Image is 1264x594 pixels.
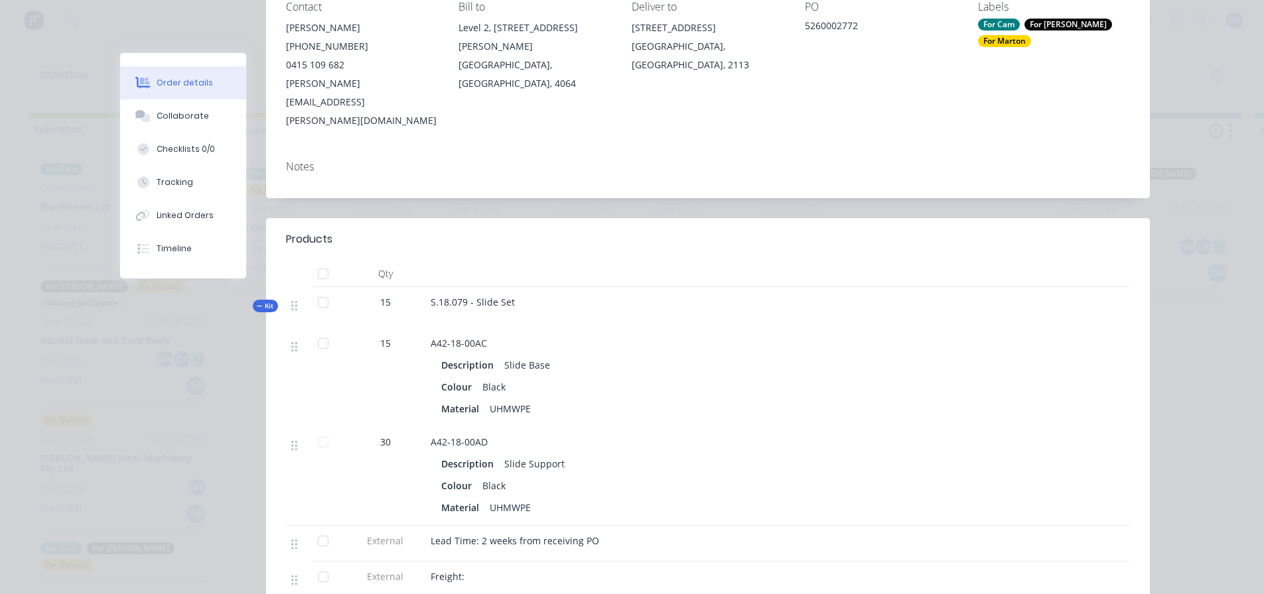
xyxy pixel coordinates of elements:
[286,37,438,56] div: [PHONE_NUMBER]
[632,1,784,13] div: Deliver to
[1024,19,1112,30] div: For [PERSON_NAME]
[286,160,1130,173] div: Notes
[157,143,215,155] div: Checklists 0/0
[286,56,438,74] div: 0415 109 682
[458,19,610,56] div: Level 2, [STREET_ADDRESS][PERSON_NAME]
[157,77,213,89] div: Order details
[499,454,570,473] div: Slide Support
[120,166,246,199] button: Tracking
[380,435,391,449] span: 30
[431,337,487,349] span: A42-18-00AC
[441,476,477,495] div: Colour
[120,99,246,133] button: Collaborate
[458,19,610,93] div: Level 2, [STREET_ADDRESS][PERSON_NAME][GEOGRAPHIC_DATA], [GEOGRAPHIC_DATA], 4064
[431,436,488,448] span: A42-18-00AD
[380,336,391,350] span: 15
[441,454,499,473] div: Description
[441,399,484,418] div: Material
[477,377,511,396] div: Black
[458,1,610,13] div: Bill to
[978,19,1020,30] div: For Cam
[286,1,438,13] div: Contact
[441,377,477,396] div: Colour
[458,56,610,93] div: [GEOGRAPHIC_DATA], [GEOGRAPHIC_DATA], 4064
[157,110,209,122] div: Collaborate
[157,176,193,188] div: Tracking
[431,296,515,308] span: S.18.079 - Slide Set
[286,19,438,37] div: [PERSON_NAME]
[120,199,246,232] button: Linked Orders
[157,243,192,255] div: Timeline
[484,498,536,517] div: UHMWPE
[805,1,957,13] div: PO
[978,1,1130,13] div: Labels
[632,37,784,74] div: [GEOGRAPHIC_DATA], [GEOGRAPHIC_DATA], 2113
[441,355,499,375] div: Description
[632,19,784,37] div: [STREET_ADDRESS]
[346,261,425,287] div: Qty
[257,301,274,311] span: Kit
[120,133,246,166] button: Checklists 0/0
[431,534,599,547] span: Lead Time: 2 weeks from receiving PO
[484,399,536,418] div: UHMWPE
[120,66,246,99] button: Order details
[351,534,420,548] span: External
[253,300,278,312] div: Kit
[286,19,438,130] div: [PERSON_NAME][PHONE_NUMBER]0415 109 682[PERSON_NAME][EMAIL_ADDRESS][PERSON_NAME][DOMAIN_NAME]
[499,355,555,375] div: Slide Base
[286,231,332,247] div: Products
[157,209,214,221] div: Linked Orders
[120,232,246,265] button: Timeline
[286,74,438,130] div: [PERSON_NAME][EMAIL_ADDRESS][PERSON_NAME][DOMAIN_NAME]
[632,19,784,74] div: [STREET_ADDRESS][GEOGRAPHIC_DATA], [GEOGRAPHIC_DATA], 2113
[351,569,420,583] span: External
[805,19,957,37] div: 5260002772
[380,295,391,309] span: 15
[441,498,484,517] div: Material
[978,35,1031,47] div: For Marton
[477,476,511,495] div: Black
